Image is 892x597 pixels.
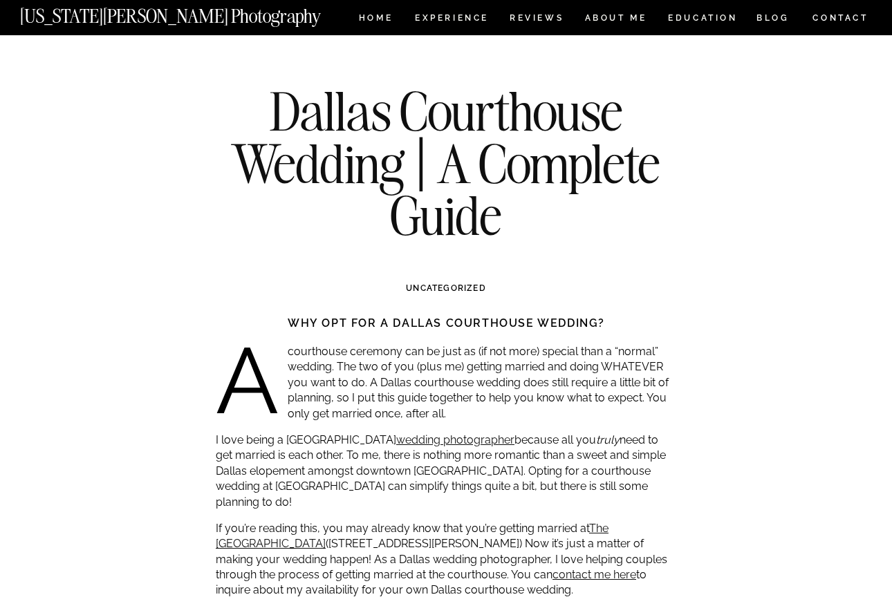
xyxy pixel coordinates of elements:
a: HOME [356,14,396,26]
a: contact me here [552,568,636,581]
a: Experience [415,14,487,26]
a: BLOG [756,14,790,26]
a: REVIEWS [510,14,561,26]
a: ABOUT ME [584,14,647,26]
p: I love being a [GEOGRAPHIC_DATA] because all you need to get married is each other. To me, there ... [216,433,677,510]
a: Uncategorized [406,283,486,293]
strong: Why opt for a Dallas courthouse wedding? [288,316,605,330]
a: EDUCATION [667,14,739,26]
a: CONTACT [812,10,869,26]
h1: Dallas Courthouse Wedding | A Complete Guide [195,85,697,242]
em: truly [596,433,620,446]
p: A courthouse ceremony can be just as (if not more) special than a “normal” wedding. The two of yo... [216,344,677,421]
a: wedding photographer [396,433,514,446]
a: [US_STATE][PERSON_NAME] Photography [20,7,367,19]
